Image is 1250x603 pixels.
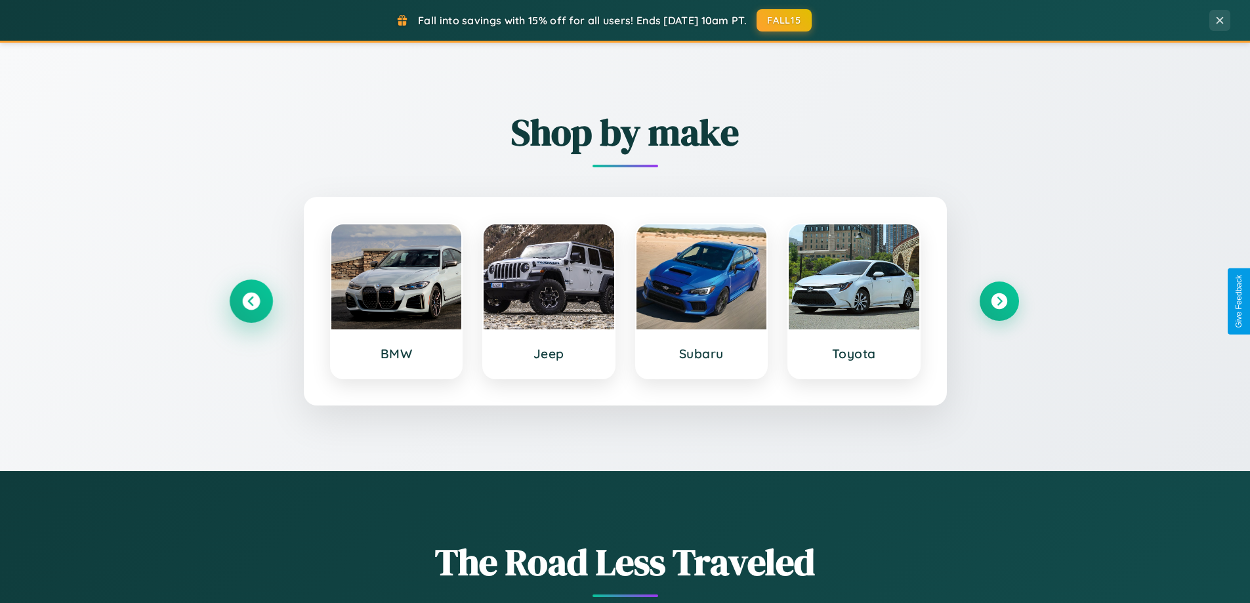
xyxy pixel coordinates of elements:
span: Fall into savings with 15% off for all users! Ends [DATE] 10am PT. [418,14,747,27]
h3: Jeep [497,346,601,362]
h3: Toyota [802,346,906,362]
div: Give Feedback [1234,275,1243,328]
h1: The Road Less Traveled [232,537,1019,587]
button: FALL15 [757,9,812,31]
h3: Subaru [650,346,754,362]
h3: BMW [344,346,449,362]
h2: Shop by make [232,107,1019,157]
